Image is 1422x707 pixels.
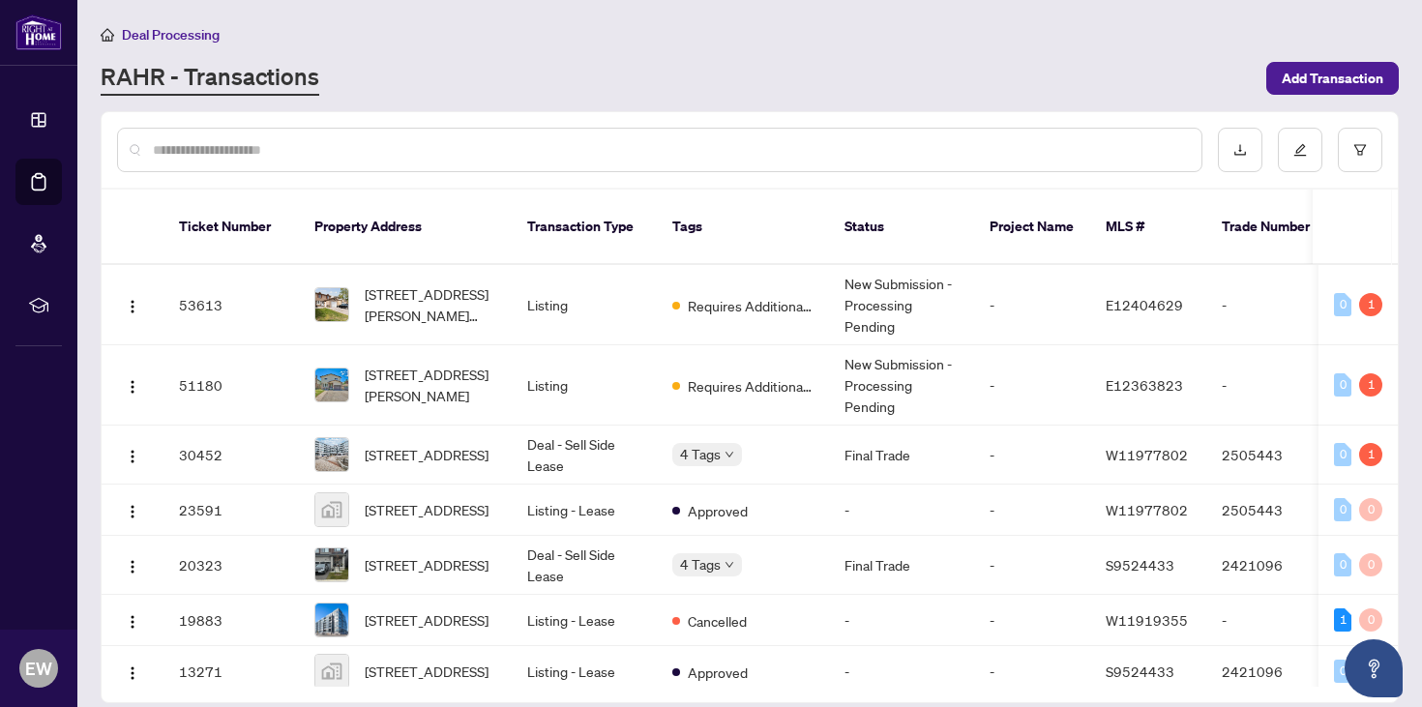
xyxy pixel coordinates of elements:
[101,61,319,96] a: RAHR - Transactions
[829,595,974,646] td: -
[974,595,1090,646] td: -
[1282,63,1383,94] span: Add Transaction
[688,500,748,521] span: Approved
[117,289,148,320] button: Logo
[829,426,974,485] td: Final Trade
[163,190,299,265] th: Ticket Number
[101,28,114,42] span: home
[1106,611,1188,629] span: W11919355
[829,485,974,536] td: -
[125,559,140,574] img: Logo
[1206,536,1342,595] td: 2421096
[365,554,489,575] span: [STREET_ADDRESS]
[688,375,814,397] span: Requires Additional Docs
[163,426,299,485] td: 30452
[1334,443,1351,466] div: 0
[125,665,140,681] img: Logo
[512,190,657,265] th: Transaction Type
[117,369,148,400] button: Logo
[1218,128,1262,172] button: download
[365,444,489,465] span: [STREET_ADDRESS]
[512,536,657,595] td: Deal - Sell Side Lease
[512,426,657,485] td: Deal - Sell Side Lease
[1206,485,1342,536] td: 2505443
[512,646,657,697] td: Listing - Lease
[125,614,140,630] img: Logo
[1334,293,1351,316] div: 0
[1334,498,1351,521] div: 0
[512,345,657,426] td: Listing
[117,439,148,470] button: Logo
[1334,553,1351,576] div: 0
[1334,660,1351,683] div: 0
[25,655,52,682] span: EW
[657,190,829,265] th: Tags
[315,548,348,581] img: thumbnail-img
[725,450,734,459] span: down
[1359,443,1382,466] div: 1
[1206,265,1342,345] td: -
[315,604,348,636] img: thumbnail-img
[688,610,747,632] span: Cancelled
[974,265,1090,345] td: -
[1359,608,1382,632] div: 0
[163,595,299,646] td: 19883
[1206,190,1342,265] th: Trade Number
[1090,190,1206,265] th: MLS #
[1206,646,1342,697] td: 2421096
[299,190,512,265] th: Property Address
[315,288,348,321] img: thumbnail-img
[163,345,299,426] td: 51180
[125,504,140,519] img: Logo
[163,536,299,595] td: 20323
[974,646,1090,697] td: -
[680,443,721,465] span: 4 Tags
[688,295,814,316] span: Requires Additional Docs
[117,604,148,635] button: Logo
[117,549,148,580] button: Logo
[1338,128,1382,172] button: filter
[688,662,748,683] span: Approved
[829,345,974,426] td: New Submission - Processing Pending
[1106,556,1174,574] span: S9524433
[365,364,496,406] span: [STREET_ADDRESS][PERSON_NAME]
[122,26,220,44] span: Deal Processing
[1206,426,1342,485] td: 2505443
[1266,62,1399,95] button: Add Transaction
[974,536,1090,595] td: -
[1334,373,1351,397] div: 0
[1345,639,1403,697] button: Open asap
[1206,595,1342,646] td: -
[15,15,62,50] img: logo
[163,646,299,697] td: 13271
[974,190,1090,265] th: Project Name
[365,499,489,520] span: [STREET_ADDRESS]
[125,449,140,464] img: Logo
[1106,296,1183,313] span: E12404629
[512,595,657,646] td: Listing - Lease
[725,560,734,570] span: down
[1359,293,1382,316] div: 1
[117,656,148,687] button: Logo
[974,426,1090,485] td: -
[315,368,348,401] img: thumbnail-img
[974,485,1090,536] td: -
[125,379,140,395] img: Logo
[315,438,348,471] img: thumbnail-img
[1359,553,1382,576] div: 0
[315,493,348,526] img: thumbnail-img
[1106,376,1183,394] span: E12363823
[829,646,974,697] td: -
[1278,128,1322,172] button: edit
[512,485,657,536] td: Listing - Lease
[1359,373,1382,397] div: 1
[1293,143,1307,157] span: edit
[829,190,974,265] th: Status
[365,283,496,326] span: [STREET_ADDRESS][PERSON_NAME][PERSON_NAME]
[1233,143,1247,157] span: download
[163,485,299,536] td: 23591
[829,536,974,595] td: Final Trade
[365,661,489,682] span: [STREET_ADDRESS]
[1106,501,1188,518] span: W11977802
[125,299,140,314] img: Logo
